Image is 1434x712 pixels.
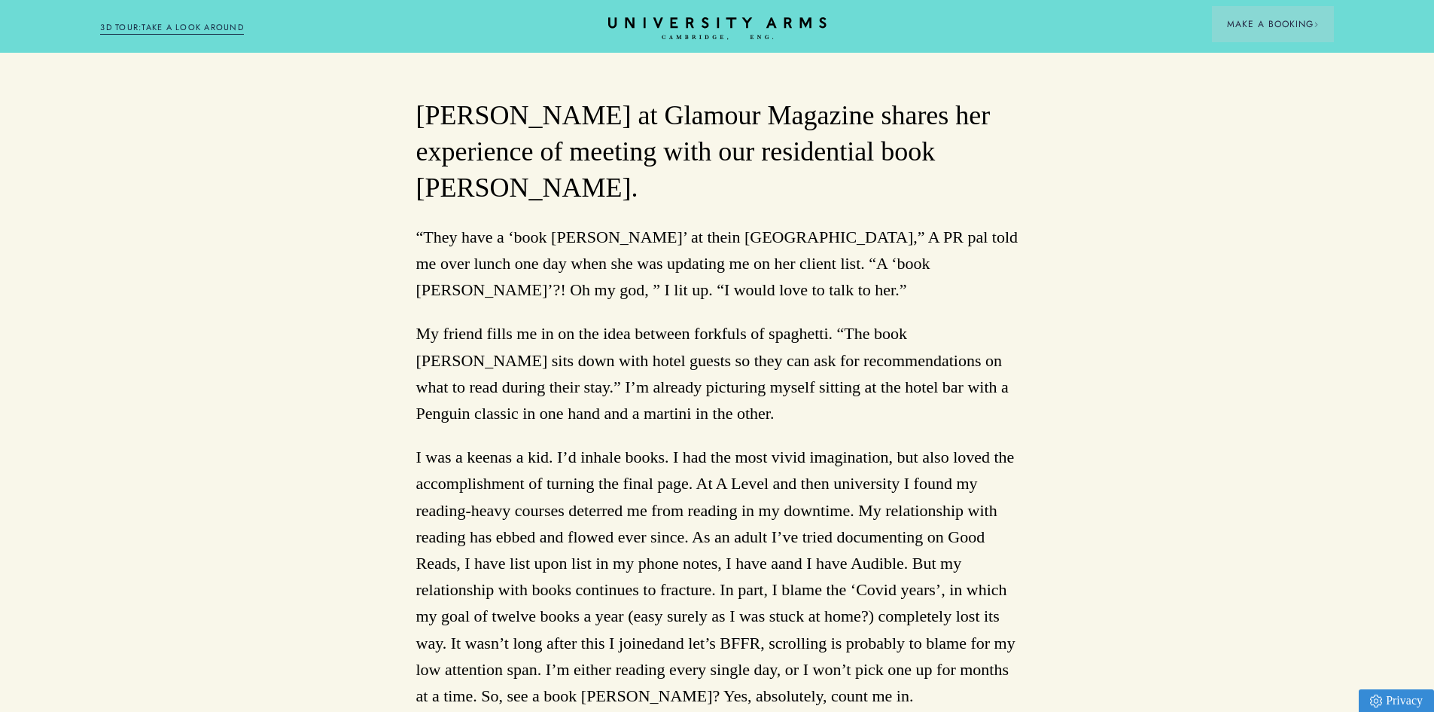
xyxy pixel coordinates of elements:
[416,98,1018,206] h3: [PERSON_NAME] at Glamour Magazine shares her experience of meeting with our residential book [PER...
[1359,689,1434,712] a: Privacy
[416,224,1018,304] p: “They have a ‘book [PERSON_NAME]’ at the in [GEOGRAPHIC_DATA],” A PR pal told me over lunch one d...
[416,320,1018,426] p: My friend fills me in on the idea between forkfuls of spaghetti. “The book [PERSON_NAME] sits dow...
[1227,17,1319,31] span: Make a Booking
[1370,695,1382,707] img: Privacy
[100,21,244,35] a: 3D TOUR:TAKE A LOOK AROUND
[1212,6,1334,42] button: Make a BookingArrow icon
[608,17,827,41] a: Home
[416,444,1018,709] p: I was a keen as a kid. I’d inhale books. I had the most vivid imagination, but also loved the acc...
[1314,22,1319,27] img: Arrow icon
